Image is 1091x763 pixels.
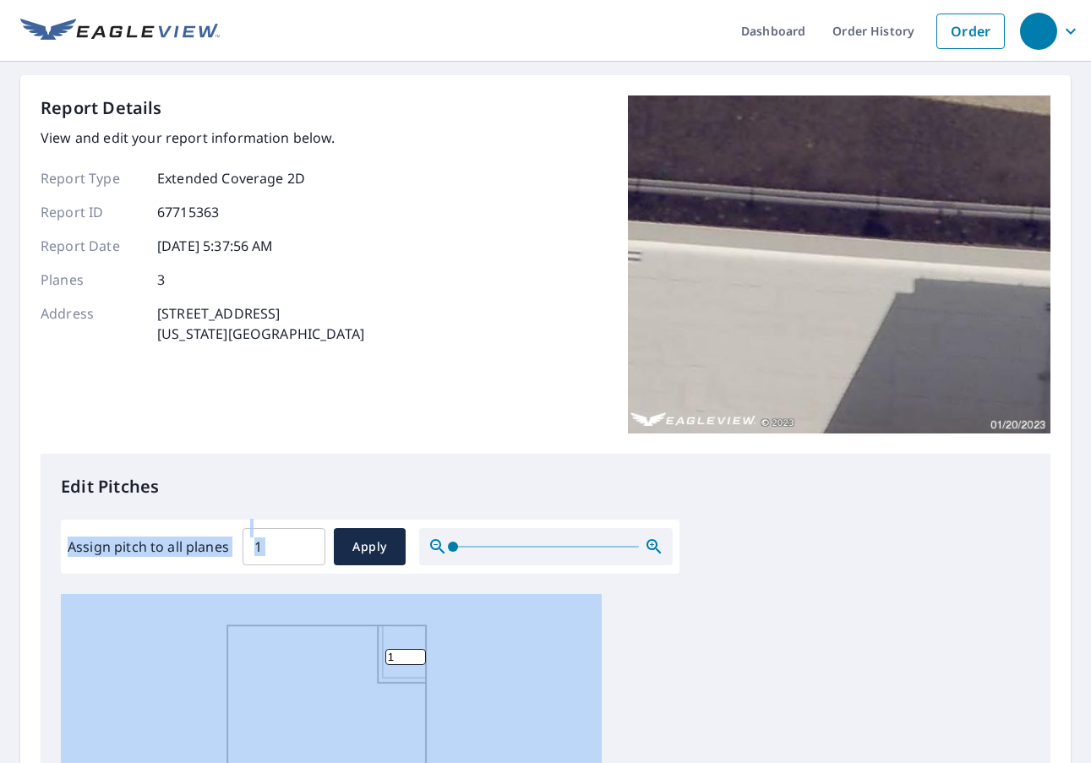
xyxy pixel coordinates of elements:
p: Planes [41,270,142,290]
p: View and edit your report information below. [41,128,364,148]
p: Report Type [41,168,142,188]
p: 3 [157,270,165,290]
p: Extended Coverage 2D [157,168,305,188]
p: Report Date [41,236,142,256]
p: 67715363 [157,202,219,222]
p: Report ID [41,202,142,222]
button: Apply [334,528,406,565]
span: Apply [347,537,392,558]
img: EV Logo [20,19,220,44]
img: Top image [628,95,1050,433]
input: 00.0 [243,523,325,570]
p: Report Details [41,95,162,121]
p: Address [41,303,142,344]
p: [STREET_ADDRESS] [US_STATE][GEOGRAPHIC_DATA] [157,303,364,344]
p: Edit Pitches [61,474,1030,499]
p: [DATE] 5:37:56 AM [157,236,274,256]
label: Assign pitch to all planes [68,537,229,557]
a: Order [936,14,1005,49]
